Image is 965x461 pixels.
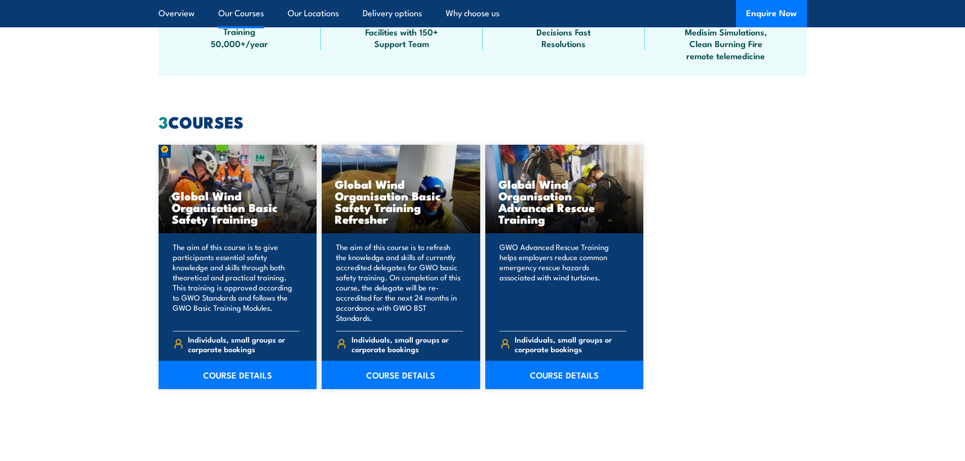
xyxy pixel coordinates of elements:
a: COURSE DETAILS [485,361,644,389]
span: Individuals, small groups or corporate bookings [188,334,299,354]
h3: Global Wind Organisation Advanced Rescue Training [498,178,631,225]
a: COURSE DETAILS [159,361,317,389]
span: Individuals, small groups or corporate bookings [515,334,626,354]
h3: Global Wind Organisation Basic Safety Training Refresher [335,178,467,225]
a: COURSE DETAILS [322,361,480,389]
span: Individuals, small groups or corporate bookings [352,334,463,354]
p: GWO Advanced Rescue Training helps employers reduce common emergency rescue hazards associated wi... [499,242,627,323]
h3: Global Wind Organisation Basic Safety Training [172,190,304,225]
strong: 3 [159,109,168,134]
span: Technology, VR, Medisim Simulations, Clean Burning Fire remote telemedicine [680,14,771,62]
span: Specialist Training Facilities with 150+ Support Team [356,14,447,50]
span: Fast Response Fast Decisions Fast Resolutions [518,14,609,50]
p: The aim of this course is to give participants essential safety knowledge and skills through both... [173,242,300,323]
p: The aim of this course is to refresh the knowledge and skills of currently accredited delegates f... [336,242,463,323]
h2: COURSES [159,114,807,129]
span: Australia Wide Training 50,000+/year [194,14,285,49]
